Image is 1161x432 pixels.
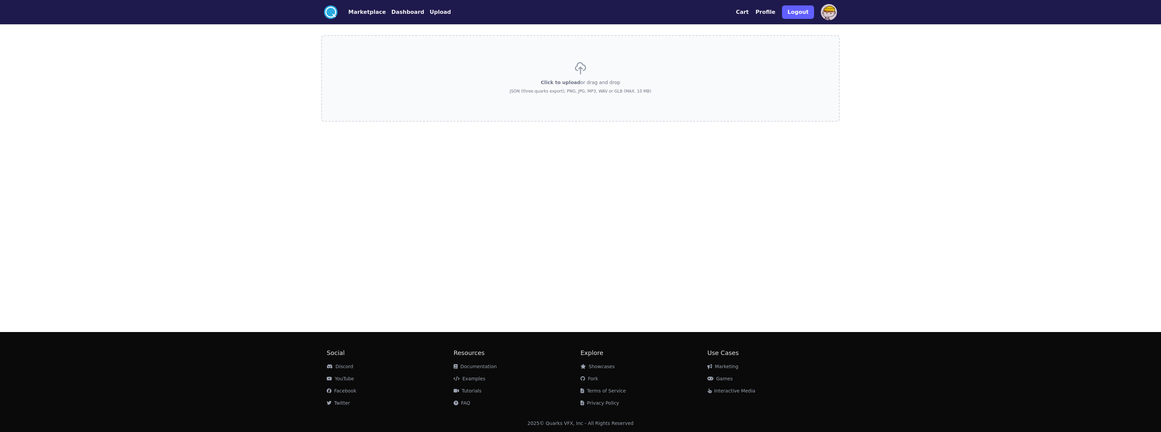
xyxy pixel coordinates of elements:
a: Marketplace [337,8,386,16]
a: Privacy Policy [580,400,619,406]
a: Dashboard [386,8,424,16]
button: Upload [430,8,451,16]
a: YouTube [327,376,354,381]
button: Logout [782,5,814,19]
button: Cart [736,8,749,16]
div: 2025 © Quarks VFX, Inc - All Rights Reserved [528,420,634,427]
a: Twitter [327,400,350,406]
a: Upload [424,8,451,16]
span: Click to upload [541,80,580,85]
p: or drag and drop [541,79,620,86]
a: FAQ [454,400,470,406]
a: Documentation [454,364,497,369]
button: Dashboard [391,8,424,16]
a: Examples [454,376,485,381]
button: Profile [756,8,776,16]
h2: Use Cases [707,348,834,358]
a: Interactive Media [707,388,755,393]
h2: Social [327,348,454,358]
img: profile [821,4,837,20]
a: Discord [327,364,353,369]
h2: Resources [454,348,580,358]
a: Tutorials [454,388,482,393]
a: Fork [580,376,598,381]
a: Showcases [580,364,615,369]
a: Logout [782,3,814,22]
a: Facebook [327,388,356,393]
a: Games [707,376,733,381]
a: Terms of Service [580,388,626,393]
p: JSON (three.quarks export), PNG, JPG, MP3, WAV or GLB (MAX. 10 MB) [510,88,651,94]
button: Marketplace [348,8,386,16]
a: Marketing [707,364,738,369]
h2: Explore [580,348,707,358]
